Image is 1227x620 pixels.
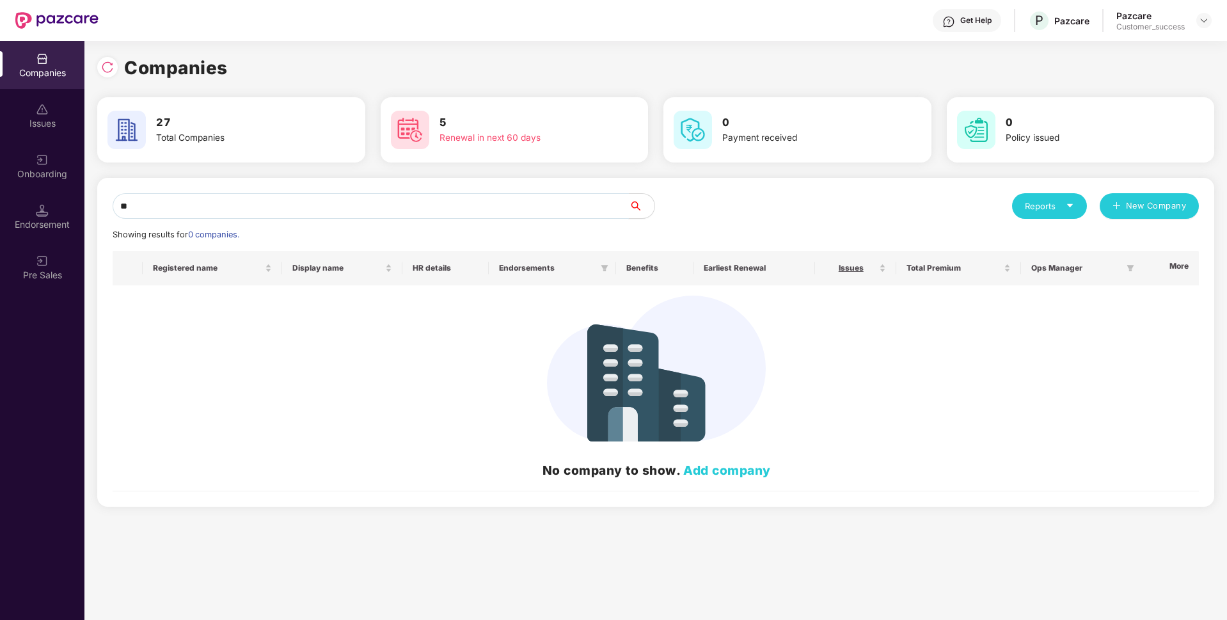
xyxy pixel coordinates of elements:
[391,111,429,149] img: svg+xml;base64,PHN2ZyB4bWxucz0iaHR0cDovL3d3dy53My5vcmcvMjAwMC9zdmciIHdpZHRoPSI2MCIgaGVpZ2h0PSI2MC...
[107,111,146,149] img: svg+xml;base64,PHN2ZyB4bWxucz0iaHR0cDovL3d3dy53My5vcmcvMjAwMC9zdmciIHdpZHRoPSI2MCIgaGVpZ2h0PSI2MC...
[674,111,712,149] img: svg+xml;base64,PHN2ZyB4bWxucz0iaHR0cDovL3d3dy53My5vcmcvMjAwMC9zdmciIHdpZHRoPSI2MCIgaGVpZ2h0PSI2MC...
[36,255,49,267] img: svg+xml;base64,PHN2ZyB3aWR0aD0iMjAiIGhlaWdodD0iMjAiIHZpZXdCb3g9IjAgMCAyMCAyMCIgZmlsbD0ibm9uZSIgeG...
[36,52,49,65] img: svg+xml;base64,PHN2ZyBpZD0iQ29tcGFuaWVzIiB4bWxucz0iaHR0cDovL3d3dy53My5vcmcvMjAwMC9zdmciIHdpZHRoPS...
[1126,200,1187,212] span: New Company
[693,251,815,285] th: Earliest Renewal
[124,54,228,82] h1: Companies
[292,263,382,273] span: Display name
[1006,131,1167,145] div: Policy issued
[15,12,99,29] img: New Pazcare Logo
[1116,22,1185,32] div: Customer_success
[1112,202,1121,212] span: plus
[896,251,1021,285] th: Total Premium
[499,263,596,273] span: Endorsements
[143,251,282,285] th: Registered name
[722,131,883,145] div: Payment received
[616,251,693,285] th: Benefits
[815,251,896,285] th: Issues
[683,463,771,478] a: Add company
[1066,202,1074,210] span: caret-down
[628,201,654,211] span: search
[960,15,992,26] div: Get Help
[722,115,883,131] h3: 0
[1100,193,1199,219] button: plusNew Company
[1031,263,1121,273] span: Ops Manager
[36,103,49,116] img: svg+xml;base64,PHN2ZyBpZD0iSXNzdWVzX2Rpc2FibGVkIiB4bWxucz0iaHR0cDovL3d3dy53My5vcmcvMjAwMC9zdmciIH...
[1141,251,1199,285] th: More
[1035,13,1043,28] span: P
[188,230,239,239] span: 0 companies.
[113,230,239,239] span: Showing results for
[547,296,766,441] img: svg+xml;base64,PHN2ZyB4bWxucz0iaHR0cDovL3d3dy53My5vcmcvMjAwMC9zdmciIHdpZHRoPSIzNDIiIGhlaWdodD0iMj...
[906,263,1001,273] span: Total Premium
[598,260,611,276] span: filter
[402,251,489,285] th: HR details
[101,61,114,74] img: svg+xml;base64,PHN2ZyBpZD0iUmVsb2FkLTMyeDMyIiB4bWxucz0iaHR0cDovL3d3dy53My5vcmcvMjAwMC9zdmciIHdpZH...
[601,264,608,272] span: filter
[153,263,262,273] span: Registered name
[1025,200,1074,212] div: Reports
[942,15,955,28] img: svg+xml;base64,PHN2ZyBpZD0iSGVscC0zMngzMiIgeG1sbnM9Imh0dHA6Ly93d3cudzMub3JnLzIwMDAvc3ZnIiB3aWR0aD...
[1116,10,1185,22] div: Pazcare
[156,131,317,145] div: Total Companies
[36,154,49,166] img: svg+xml;base64,PHN2ZyB3aWR0aD0iMjAiIGhlaWdodD0iMjAiIHZpZXdCb3g9IjAgMCAyMCAyMCIgZmlsbD0ibm9uZSIgeG...
[1124,260,1137,276] span: filter
[439,131,601,145] div: Renewal in next 60 days
[282,251,402,285] th: Display name
[36,204,49,217] img: svg+xml;base64,PHN2ZyB3aWR0aD0iMTQuNSIgaGVpZ2h0PSIxNC41IiB2aWV3Qm94PSIwIDAgMTYgMTYiIGZpbGw9Im5vbm...
[957,111,995,149] img: svg+xml;base64,PHN2ZyB4bWxucz0iaHR0cDovL3d3dy53My5vcmcvMjAwMC9zdmciIHdpZHRoPSI2MCIgaGVpZ2h0PSI2MC...
[1127,264,1134,272] span: filter
[123,461,1190,480] h2: No company to show.
[1199,15,1209,26] img: svg+xml;base64,PHN2ZyBpZD0iRHJvcGRvd24tMzJ4MzIiIHhtbG5zPSJodHRwOi8vd3d3LnczLm9yZy8yMDAwL3N2ZyIgd2...
[1054,15,1089,27] div: Pazcare
[1006,115,1167,131] h3: 0
[825,263,876,273] span: Issues
[156,115,317,131] h3: 27
[439,115,601,131] h3: 5
[628,193,655,219] button: search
